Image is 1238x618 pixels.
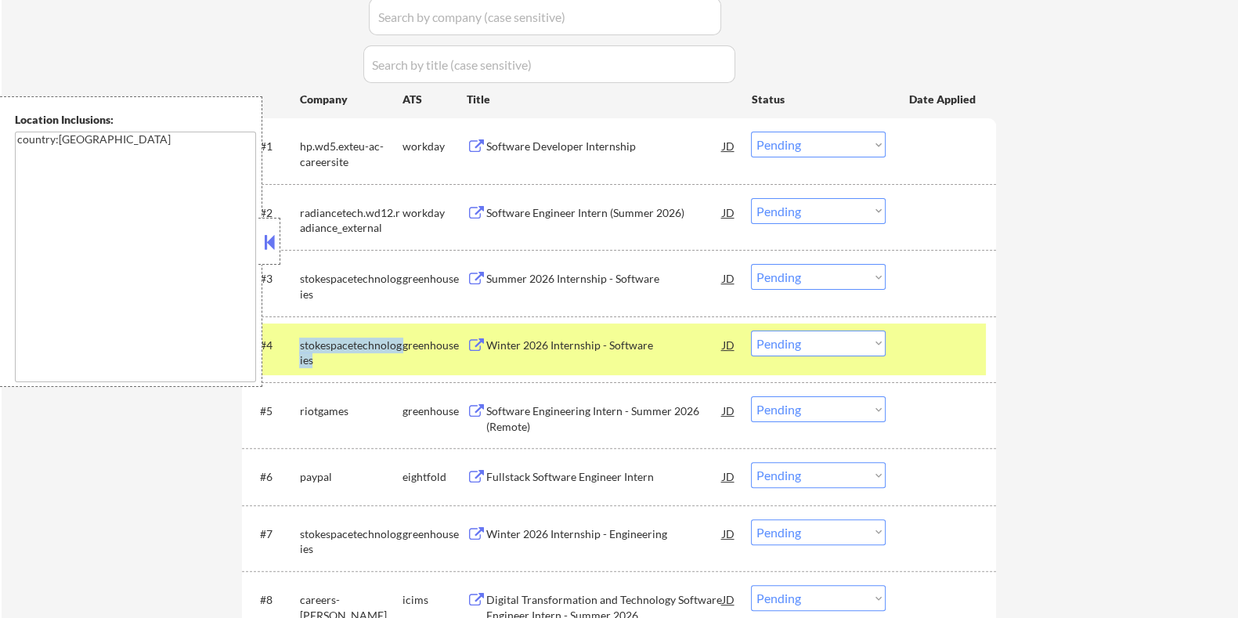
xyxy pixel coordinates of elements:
div: icims [402,592,466,608]
div: greenhouse [402,403,466,419]
div: Summer 2026 Internship - Software [485,271,722,287]
div: paypal [299,469,402,485]
div: JD [720,519,736,548]
div: Fullstack Software Engineer Intern [485,469,722,485]
div: Title [466,92,736,107]
div: workday [402,139,466,154]
div: Date Applied [908,92,977,107]
div: #6 [259,469,287,485]
div: greenhouse [402,338,466,353]
div: eightfold [402,469,466,485]
div: Software Developer Internship [485,139,722,154]
div: ATS [402,92,466,107]
div: #8 [259,592,287,608]
div: JD [720,331,736,359]
div: #7 [259,526,287,542]
div: stokespacetechnologies [299,526,402,557]
div: JD [720,198,736,226]
div: Company [299,92,402,107]
div: greenhouse [402,526,466,542]
div: Location Inclusions: [15,112,256,128]
div: riotgames [299,403,402,419]
div: radiancetech.wd12.radiance_external [299,205,402,236]
div: JD [720,264,736,292]
div: Status [751,85,886,113]
div: Winter 2026 Internship - Software [485,338,722,353]
div: JD [720,462,736,490]
div: hp.wd5.exteu-ac-careersite [299,139,402,169]
div: #5 [259,403,287,419]
input: Search by title (case sensitive) [363,45,735,83]
div: JD [720,132,736,160]
div: Winter 2026 Internship - Engineering [485,526,722,542]
div: JD [720,396,736,425]
div: stokespacetechnologies [299,271,402,302]
div: JD [720,585,736,613]
div: stokespacetechnologies [299,338,402,368]
div: Software Engineer Intern (Summer 2026) [485,205,722,221]
div: greenhouse [402,271,466,287]
div: Software Engineering Intern - Summer 2026 (Remote) [485,403,722,434]
div: workday [402,205,466,221]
